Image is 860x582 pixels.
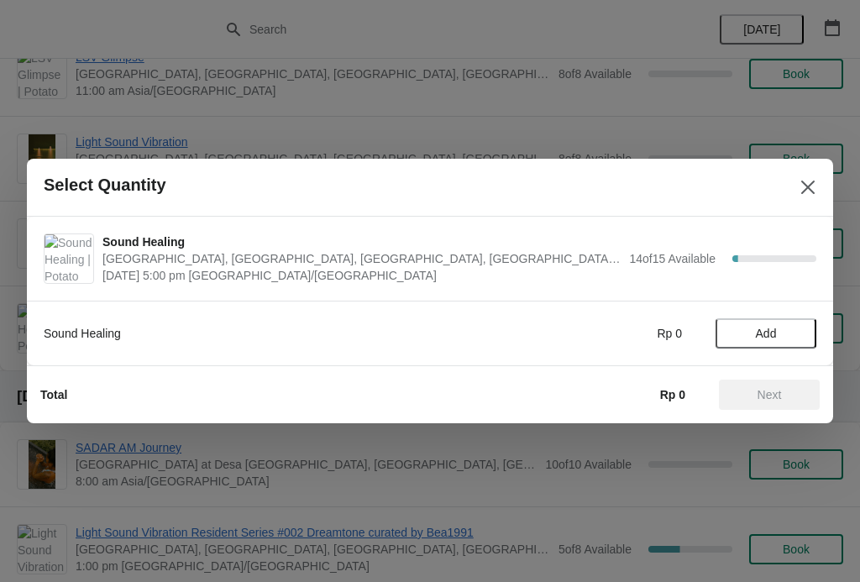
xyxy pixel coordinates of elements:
[102,250,621,267] span: [GEOGRAPHIC_DATA], [GEOGRAPHIC_DATA], [GEOGRAPHIC_DATA], [GEOGRAPHIC_DATA], [GEOGRAPHIC_DATA]
[102,267,621,284] span: [DATE] 5:00 pm [GEOGRAPHIC_DATA]/[GEOGRAPHIC_DATA]
[756,327,777,340] span: Add
[629,252,716,265] span: 14 of 15 Available
[716,318,816,349] button: Add
[40,388,67,401] strong: Total
[793,172,823,202] button: Close
[102,233,621,250] span: Sound Healing
[660,388,685,401] strong: Rp 0
[531,325,682,342] div: Rp 0
[45,234,93,283] img: Sound Healing | Potato Head Suites & Studios, Jalan Petitenget, Seminyak, Badung Regency, Bali, I...
[44,176,166,195] h2: Select Quantity
[44,325,497,342] div: Sound Healing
